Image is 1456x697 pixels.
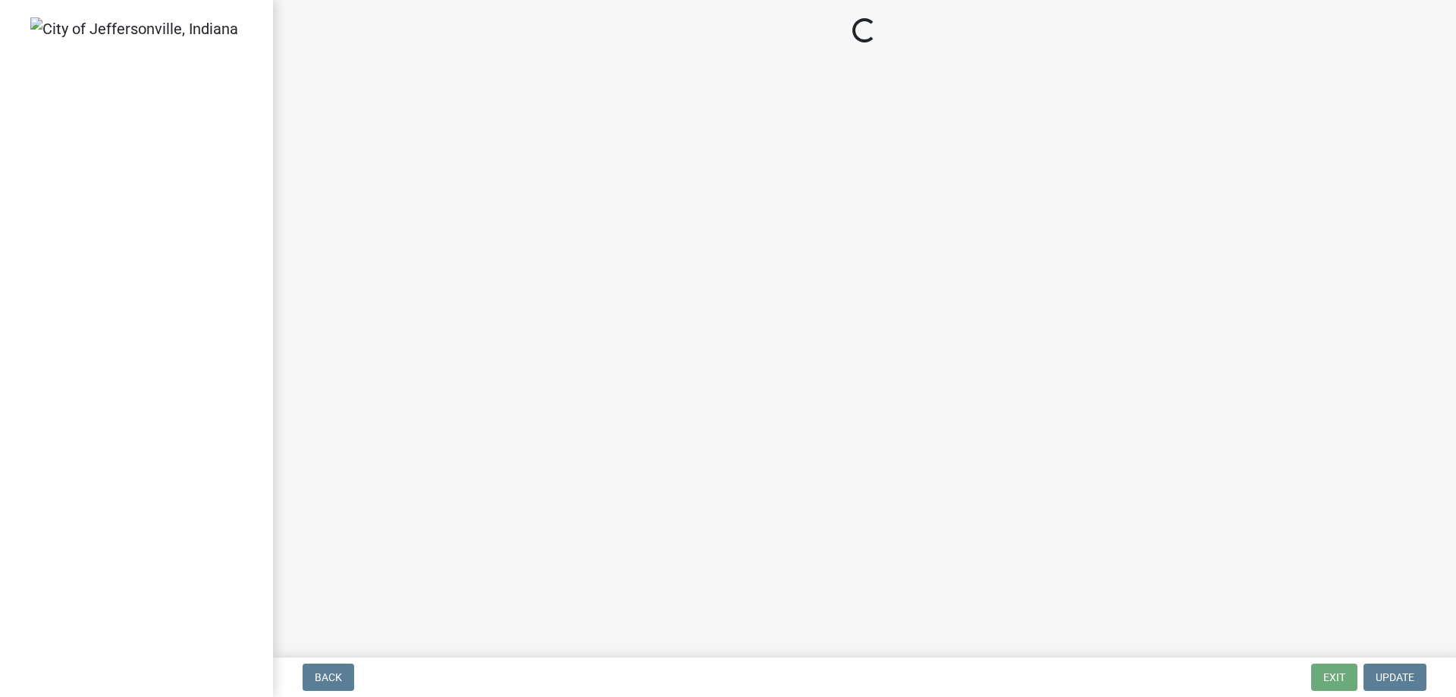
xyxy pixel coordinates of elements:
[1376,671,1414,683] span: Update
[1311,664,1357,691] button: Exit
[30,17,238,40] img: City of Jeffersonville, Indiana
[315,671,342,683] span: Back
[303,664,354,691] button: Back
[1363,664,1426,691] button: Update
